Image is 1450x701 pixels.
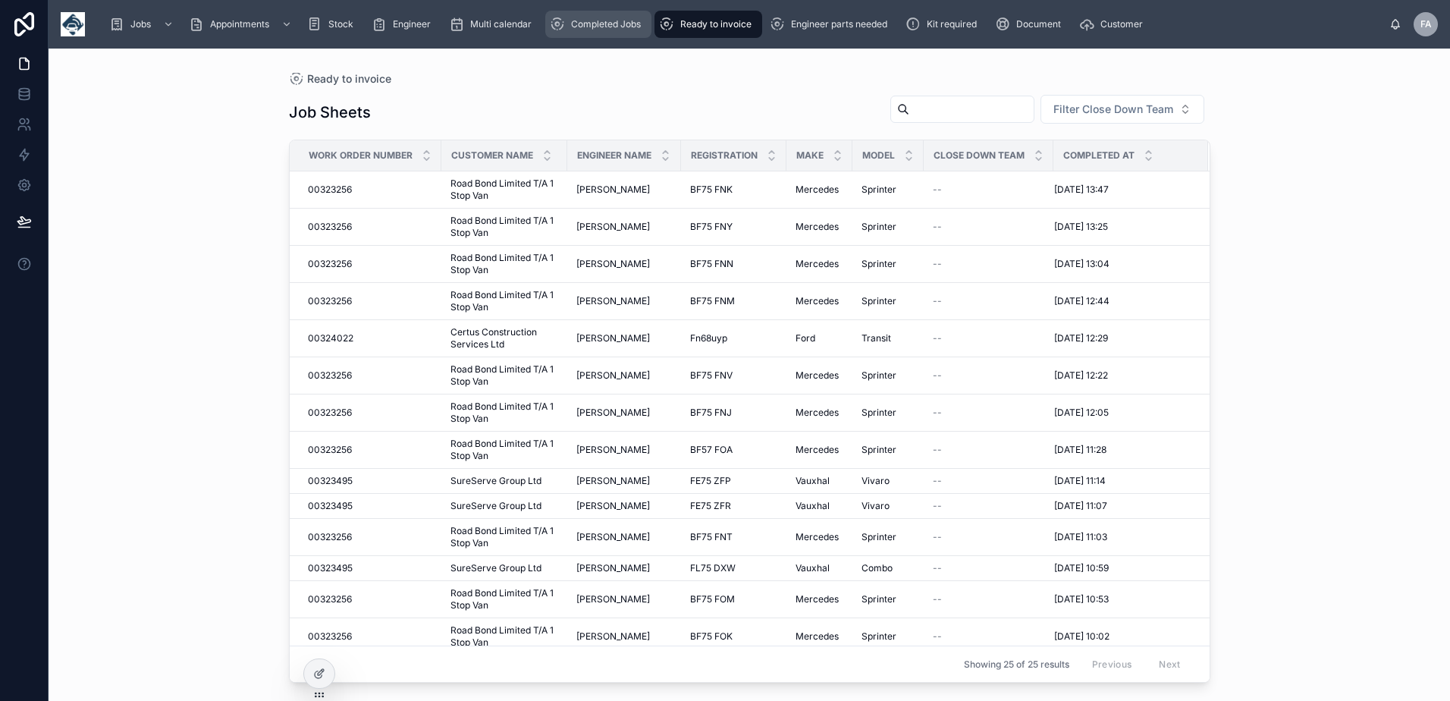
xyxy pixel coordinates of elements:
span: -- [933,184,942,196]
span: Filter Close Down Team [1053,102,1173,117]
a: Road Bond Limited T/A 1 Stop Van [450,289,558,313]
span: Vivaro [862,500,890,512]
span: FL75 DXW [690,562,736,574]
span: Customer Name [451,149,533,162]
a: -- [933,630,1044,643]
a: -- [933,531,1044,543]
span: Sprinter [862,531,896,543]
a: SureServe Group Ltd [450,475,558,487]
span: [DATE] 11:07 [1054,500,1107,512]
span: Sprinter [862,407,896,419]
span: -- [933,531,942,543]
span: 00323256 [308,593,352,605]
a: 00323495 [308,475,432,487]
a: BF75 FNY [690,221,777,233]
a: [DATE] 12:44 [1054,295,1190,307]
a: [DATE] 13:04 [1054,258,1190,270]
a: [DATE] 12:05 [1054,407,1190,419]
a: Completed Jobs [545,11,651,38]
span: [PERSON_NAME] [576,221,650,233]
span: BF75 FNY [690,221,733,233]
span: [DATE] 10:59 [1054,562,1109,574]
span: Sprinter [862,444,896,456]
span: 00323256 [308,184,352,196]
span: [DATE] 12:44 [1054,295,1109,307]
a: 00323495 [308,562,432,574]
span: -- [933,295,942,307]
span: 00323256 [308,630,352,643]
span: [PERSON_NAME] [576,184,650,196]
div: scrollable content [97,8,1389,41]
a: -- [933,500,1044,512]
span: Road Bond Limited T/A 1 Stop Van [450,363,558,388]
span: [PERSON_NAME] [576,332,650,344]
span: [DATE] 13:47 [1054,184,1109,196]
a: -- [933,332,1044,344]
span: [PERSON_NAME] [576,258,650,270]
a: -- [933,407,1044,419]
span: Mercedes [796,184,839,196]
a: [DATE] 10:59 [1054,562,1190,574]
a: BF75 FNV [690,369,777,382]
span: FE75 ZFP [690,475,731,487]
a: -- [933,593,1044,605]
span: Road Bond Limited T/A 1 Stop Van [450,252,558,276]
span: Engineer parts needed [791,18,887,30]
span: Work Order Number [309,149,413,162]
span: 00323256 [308,369,352,382]
a: [PERSON_NAME] [576,630,672,643]
a: [PERSON_NAME] [576,444,672,456]
span: Combo [862,562,893,574]
span: 00323256 [308,531,352,543]
a: 00323256 [308,630,432,643]
span: [DATE] 13:25 [1054,221,1108,233]
span: Model [862,149,895,162]
a: [PERSON_NAME] [576,593,672,605]
span: [PERSON_NAME] [576,500,650,512]
span: Road Bond Limited T/A 1 Stop Van [450,438,558,462]
a: 00323256 [308,221,432,233]
a: 00324022 [308,332,432,344]
a: Road Bond Limited T/A 1 Stop Van [450,587,558,611]
span: 00323495 [308,475,353,487]
span: [DATE] 12:05 [1054,407,1109,419]
a: Sprinter [862,630,915,643]
a: Appointments [184,11,300,38]
span: Jobs [130,18,151,30]
span: BF75 FNM [690,295,735,307]
a: BF75 FNK [690,184,777,196]
a: Mercedes [796,630,843,643]
span: BF75 FNV [690,369,733,382]
a: Kit required [901,11,987,38]
span: -- [933,369,942,382]
a: BF75 FNM [690,295,777,307]
a: Vivaro [862,500,915,512]
span: Vauxhal [796,500,830,512]
span: [PERSON_NAME] [576,369,650,382]
a: Transit [862,332,915,344]
span: Sprinter [862,221,896,233]
a: Sprinter [862,444,915,456]
a: -- [933,295,1044,307]
span: BF75 FNT [690,531,733,543]
span: SureServe Group Ltd [450,562,541,574]
span: 00323495 [308,562,353,574]
a: -- [933,475,1044,487]
a: 00323256 [308,593,432,605]
span: Ford [796,332,815,344]
span: Mercedes [796,444,839,456]
a: BF75 FNJ [690,407,777,419]
a: BF75 FNN [690,258,777,270]
span: Document [1016,18,1061,30]
span: FA [1420,18,1432,30]
a: Engineer [367,11,441,38]
a: [PERSON_NAME] [576,295,672,307]
a: Vauxhal [796,562,843,574]
span: BF75 FOK [690,630,733,643]
span: -- [933,444,942,456]
span: Road Bond Limited T/A 1 Stop Van [450,178,558,202]
span: Vauxhal [796,475,830,487]
span: 00323256 [308,221,352,233]
a: BF57 FOA [690,444,777,456]
a: [PERSON_NAME] [576,258,672,270]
